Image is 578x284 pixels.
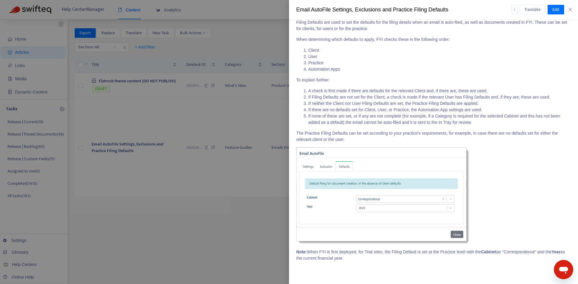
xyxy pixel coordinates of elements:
[296,249,571,261] p: When FYI is first deployed, for Trial sites, the Filing Default is set at the Practice level with...
[524,6,540,13] span: Translate
[296,77,571,83] p: To explain further:
[568,7,573,12] span: close
[548,5,564,14] button: Edit
[308,60,571,66] li: Practice
[512,7,517,11] span: more
[308,107,571,113] li: If there are no defaults set for Client, User, or Practice, the Automation App settings are used.
[552,249,561,254] strong: Year
[308,100,571,107] li: If neither the Client nor User Filing Defaults are set, the Practice Filing Defaults are applied.
[308,66,571,72] li: Automation Apps
[481,249,496,254] strong: Cabinet
[296,147,469,244] img: 1572_Email_AutoFile_Defaults.gif
[520,5,545,14] button: Translate
[308,47,571,53] li: Client
[554,260,573,279] iframe: Button to launch messaging window
[296,130,571,143] p: The Practice Filing Defaults can be set according to your practice's requirements, for example, i...
[296,6,511,14] div: Email AutoFile Settings, Exclusions and Practice Filing Defaults
[511,5,517,14] button: more
[296,36,571,43] p: When determining which defaults to apply, FYI checks these in the following order:
[552,6,559,13] span: Edit
[296,19,571,32] p: Filing Defaults are used to set the defaults for the filing details when an email is auto-filed, ...
[308,113,571,126] li: If none of these are set, or if any are not complete (for example, if a Category is required for ...
[566,7,574,13] button: Close
[308,94,571,100] li: If Filing Defaults are not set for the Client, a check is made if the relevant User has Filing De...
[308,88,571,94] li: A check is first made if there are defaults for the relevant Client and, if there are, these are ...
[308,53,571,60] li: User
[296,249,307,254] strong: Note:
